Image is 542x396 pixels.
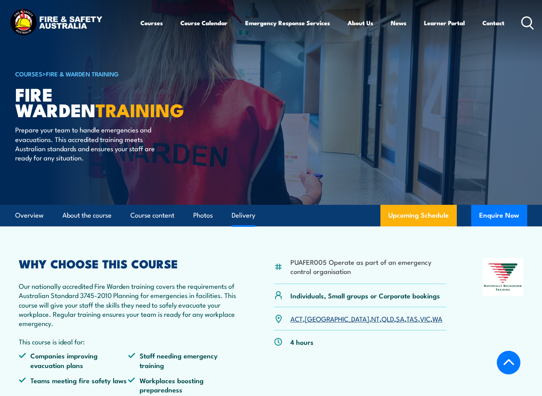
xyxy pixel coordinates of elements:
p: 4 hours [290,337,314,346]
li: Teams meeting fire safety laws [19,376,128,394]
img: Nationally Recognised Training logo. [483,258,523,296]
h1: Fire Warden [15,86,213,117]
p: Individuals, Small groups or Corporate bookings [290,291,440,300]
a: Fire & Warden Training [46,69,119,78]
a: Contact [482,13,504,32]
a: Courses [140,13,163,32]
a: Delivery [232,205,255,226]
p: Our nationally accredited Fire Warden training covers the requirements of Australian Standard 374... [19,281,238,328]
a: Photos [193,205,213,226]
li: Staff needing emergency training [128,351,237,370]
a: Emergency Response Services [245,13,330,32]
a: About Us [348,13,373,32]
li: PUAFER005 Operate as part of an emergency control organisation [290,257,446,276]
a: COURSES [15,69,42,78]
a: ACT [290,314,303,323]
p: Prepare your team to handle emergencies and evacuations. This accredited training meets Australia... [15,125,161,162]
li: Companies improving evacuation plans [19,351,128,370]
h6: > [15,69,213,78]
h2: WHY CHOOSE THIS COURSE [19,258,238,268]
a: Course Calendar [180,13,228,32]
li: Workplaces boosting preparedness [128,376,237,394]
a: VIC [420,314,430,323]
p: , , , , , , , [290,314,442,323]
a: TAS [406,314,418,323]
p: This course is ideal for: [19,337,238,346]
a: WA [432,314,442,323]
a: Course content [130,205,174,226]
a: NT [371,314,380,323]
a: [GEOGRAPHIC_DATA] [305,314,369,323]
a: Upcoming Schedule [380,205,457,226]
a: QLD [382,314,394,323]
strong: TRAINING [96,96,184,123]
a: Overview [15,205,44,226]
a: SA [396,314,404,323]
button: Enquire Now [471,205,527,226]
a: About the course [62,205,112,226]
a: Learner Portal [424,13,465,32]
a: News [391,13,406,32]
